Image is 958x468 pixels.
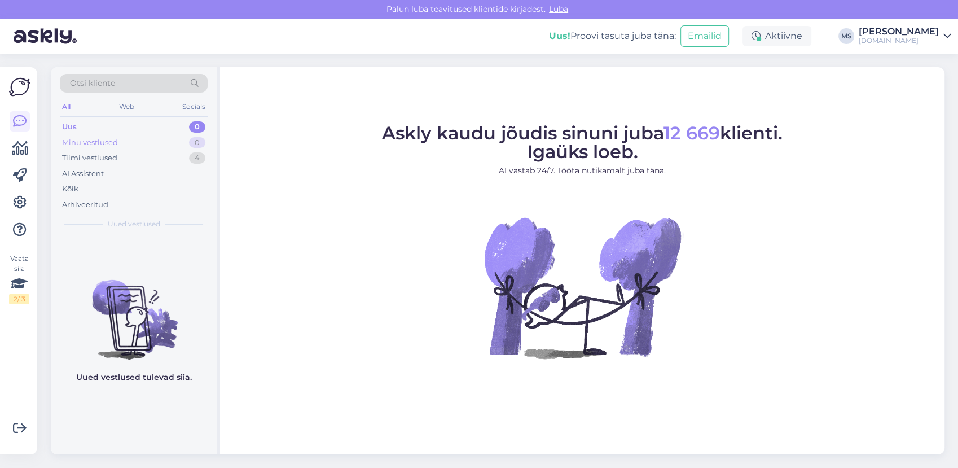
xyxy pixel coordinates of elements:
p: AI vastab 24/7. Tööta nutikamalt juba täna. [382,165,783,177]
div: [DOMAIN_NAME] [859,36,939,45]
div: Web [117,99,137,114]
span: Luba [546,4,572,14]
div: Tiimi vestlused [62,152,117,164]
div: Kõik [62,183,78,195]
div: Arhiveeritud [62,199,108,211]
button: Emailid [680,25,729,47]
p: Uued vestlused tulevad siia. [76,371,192,383]
img: No Chat active [481,186,684,389]
a: [PERSON_NAME][DOMAIN_NAME] [859,27,951,45]
span: 12 669 [663,122,720,144]
div: 2 / 3 [9,294,29,304]
div: 0 [189,121,205,133]
div: Aktiivne [742,26,811,46]
span: Otsi kliente [70,77,115,89]
img: No chats [51,260,217,361]
div: Uus [62,121,77,133]
div: Minu vestlused [62,137,118,148]
div: MS [838,28,854,44]
div: Proovi tasuta juba täna: [549,29,676,43]
span: Uued vestlused [108,219,160,229]
b: Uus! [549,30,570,41]
div: AI Assistent [62,168,104,180]
div: Socials [180,99,208,114]
span: Askly kaudu jõudis sinuni juba klienti. Igaüks loeb. [382,122,783,163]
img: Askly Logo [9,76,30,98]
div: [PERSON_NAME] [859,27,939,36]
div: 4 [189,152,205,164]
div: All [60,99,73,114]
div: Vaata siia [9,253,29,304]
div: 0 [189,137,205,148]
